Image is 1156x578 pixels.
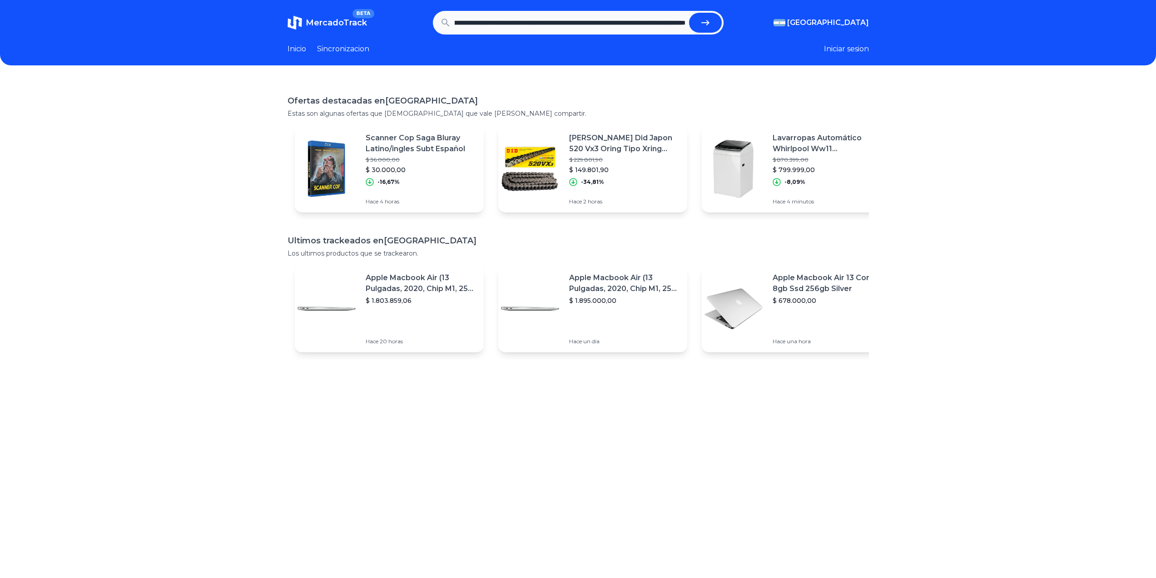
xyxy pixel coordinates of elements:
p: $ 678.000,00 [773,296,883,305]
p: Apple Macbook Air (13 Pulgadas, 2020, Chip M1, 256 Gb De Ssd, 8 Gb De Ram) - Plata [569,272,680,294]
p: Hace 4 minutos [773,198,883,205]
img: Featured image [295,277,358,341]
p: Estas son algunas ofertas que [DEMOGRAPHIC_DATA] que vale [PERSON_NAME] compartir. [288,109,869,118]
p: $ 229.801,90 [569,156,680,163]
a: Featured imageLavarropas Automático Whirlpool Ww11 [PERSON_NAME] 220v$ 870.399,00$ 799.999,00-8,0... [702,125,891,212]
span: [GEOGRAPHIC_DATA] [787,17,869,28]
img: Featured image [498,137,562,201]
p: Hace un día [569,338,680,345]
a: Inicio [288,44,306,54]
span: MercadoTrack [306,18,367,28]
span: BETA [352,9,374,18]
p: $ 30.000,00 [366,165,476,174]
a: MercadoTrackBETA [288,15,367,30]
p: Apple Macbook Air 13 Core I5 8gb Ssd 256gb Silver [773,272,883,294]
a: Featured image[PERSON_NAME] Did Japon 520 Vx3 Oring Tipo Xring Suzuki V [PERSON_NAME] 250$ 229.80... [498,125,687,212]
img: Featured image [295,137,358,201]
a: Featured imageScanner Cop Saga Bluray Latino/ingles Subt Español$ 36.000,00$ 30.000,00-16,67%Hace... [295,125,484,212]
p: [PERSON_NAME] Did Japon 520 Vx3 Oring Tipo Xring Suzuki V [PERSON_NAME] 250 [569,133,680,154]
p: $ 149.801,90 [569,165,680,174]
p: -16,67% [377,178,400,186]
img: Argentina [774,19,785,26]
p: Scanner Cop Saga Bluray Latino/ingles Subt Español [366,133,476,154]
p: $ 1.895.000,00 [569,296,680,305]
a: Featured imageApple Macbook Air (13 Pulgadas, 2020, Chip M1, 256 Gb De Ssd, 8 Gb De Ram) - Plata$... [295,265,484,352]
button: Iniciar sesion [824,44,869,54]
p: Hace una hora [773,338,883,345]
img: MercadoTrack [288,15,302,30]
button: [GEOGRAPHIC_DATA] [774,17,869,28]
h1: Ofertas destacadas en [GEOGRAPHIC_DATA] [288,94,869,107]
p: -34,81% [581,178,604,186]
img: Featured image [702,137,765,201]
p: Apple Macbook Air (13 Pulgadas, 2020, Chip M1, 256 Gb De Ssd, 8 Gb De Ram) - Plata [366,272,476,294]
a: Featured imageApple Macbook Air (13 Pulgadas, 2020, Chip M1, 256 Gb De Ssd, 8 Gb De Ram) - Plata$... [498,265,687,352]
p: Los ultimos productos que se trackearon. [288,249,869,258]
p: $ 799.999,00 [773,165,883,174]
img: Featured image [498,277,562,341]
p: $ 36.000,00 [366,156,476,163]
p: Hace 2 horas [569,198,680,205]
p: $ 870.399,00 [773,156,883,163]
p: Lavarropas Automático Whirlpool Ww11 [PERSON_NAME] 220v [773,133,883,154]
a: Sincronizacion [317,44,369,54]
img: Featured image [702,277,765,341]
p: Hace 20 horas [366,338,476,345]
h1: Ultimos trackeados en [GEOGRAPHIC_DATA] [288,234,869,247]
p: $ 1.803.859,06 [366,296,476,305]
p: Hace 4 horas [366,198,476,205]
a: Featured imageApple Macbook Air 13 Core I5 8gb Ssd 256gb Silver$ 678.000,00Hace una hora [702,265,891,352]
p: -8,09% [784,178,805,186]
